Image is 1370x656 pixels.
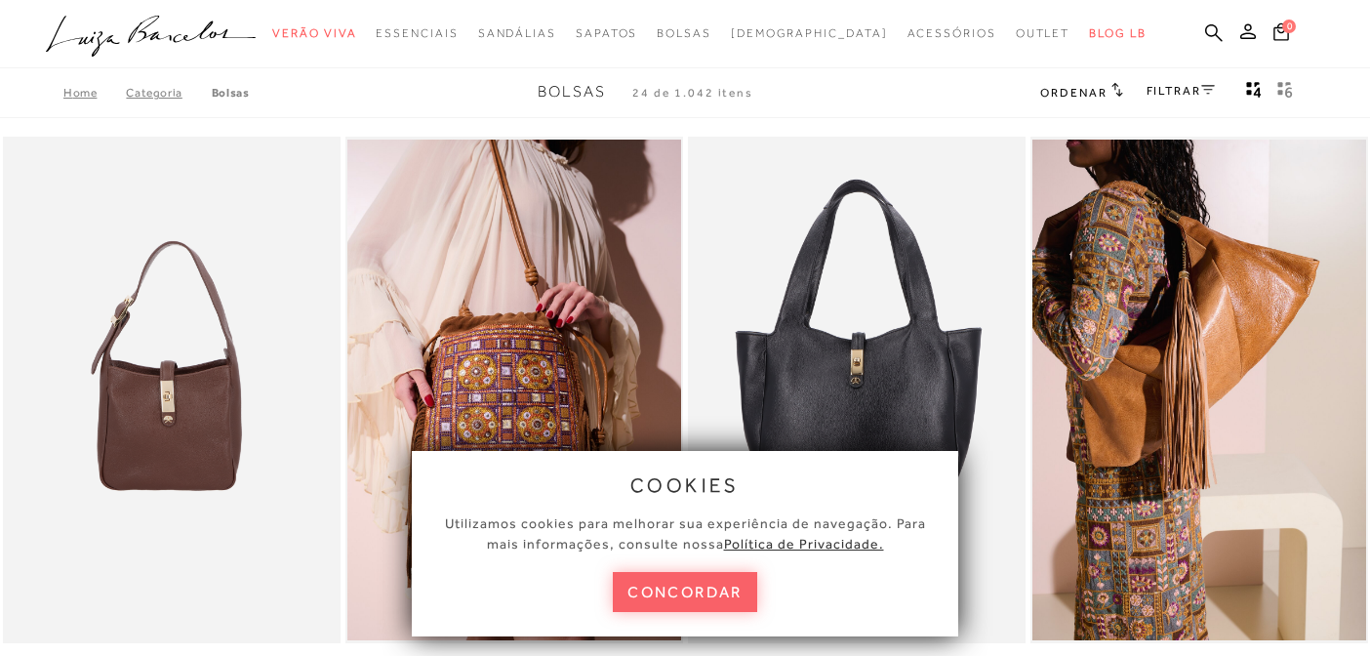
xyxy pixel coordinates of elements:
a: noSubCategoriesText [907,16,996,52]
button: gridText6Desc [1271,80,1299,105]
button: 0 [1268,21,1295,48]
span: Sapatos [576,26,637,40]
span: Bolsas [657,26,711,40]
span: [DEMOGRAPHIC_DATA] [731,26,888,40]
a: Política de Privacidade. [724,536,884,552]
span: Outlet [1016,26,1070,40]
img: BOLSA PEQUENA EM COURO CAFÉ COM FECHO DOURADO E ALÇA REGULÁVEL [5,140,339,640]
img: BOLSA PEQUENA EM CAMURÇA CARAMELO COM BORDADO E FRANJAS [347,140,681,640]
a: noSubCategoriesText [376,16,458,52]
a: FILTRAR [1147,84,1215,98]
a: noSubCategoriesText [272,16,356,52]
a: BOLSA PEQUENA EM CAMURÇA CARAMELO COM BORDADO E FRANJAS BOLSA PEQUENA EM CAMURÇA CARAMELO COM BOR... [347,140,681,640]
a: noSubCategoriesText [1016,16,1070,52]
span: 24 de 1.042 itens [632,86,753,100]
a: Bolsas [212,86,250,100]
a: noSubCategoriesText [478,16,556,52]
a: Home [63,86,126,100]
a: BOLSA MÉDIA EM COURO PRETO COM FECHO DOURADO BOLSA MÉDIA EM COURO PRETO COM FECHO DOURADO [690,140,1024,640]
a: Categoria [126,86,211,100]
a: BOLSA MÉDIA CARAMELO EM COURO COM APLICAÇÃO DE FRANJAS E ALÇA TRAMADA BOLSA MÉDIA CARAMELO EM COU... [1032,140,1366,640]
span: Utilizamos cookies para melhorar sua experiência de navegação. Para mais informações, consulte nossa [445,515,926,552]
a: BOLSA PEQUENA EM COURO CAFÉ COM FECHO DOURADO E ALÇA REGULÁVEL BOLSA PEQUENA EM COURO CAFÉ COM FE... [5,140,339,640]
a: noSubCategoriesText [731,16,888,52]
button: Mostrar 4 produtos por linha [1240,80,1268,105]
span: Acessórios [907,26,996,40]
span: Ordenar [1040,86,1107,100]
a: noSubCategoriesText [576,16,637,52]
a: BLOG LB [1089,16,1146,52]
span: Essenciais [376,26,458,40]
span: 0 [1282,20,1296,33]
a: noSubCategoriesText [657,16,711,52]
img: BOLSA MÉDIA CARAMELO EM COURO COM APLICAÇÃO DE FRANJAS E ALÇA TRAMADA [1032,140,1366,640]
img: BOLSA MÉDIA EM COURO PRETO COM FECHO DOURADO [690,140,1024,640]
span: Sandálias [478,26,556,40]
span: cookies [630,474,740,496]
button: concordar [613,572,757,612]
span: BLOG LB [1089,26,1146,40]
span: Bolsas [538,83,606,101]
span: Verão Viva [272,26,356,40]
